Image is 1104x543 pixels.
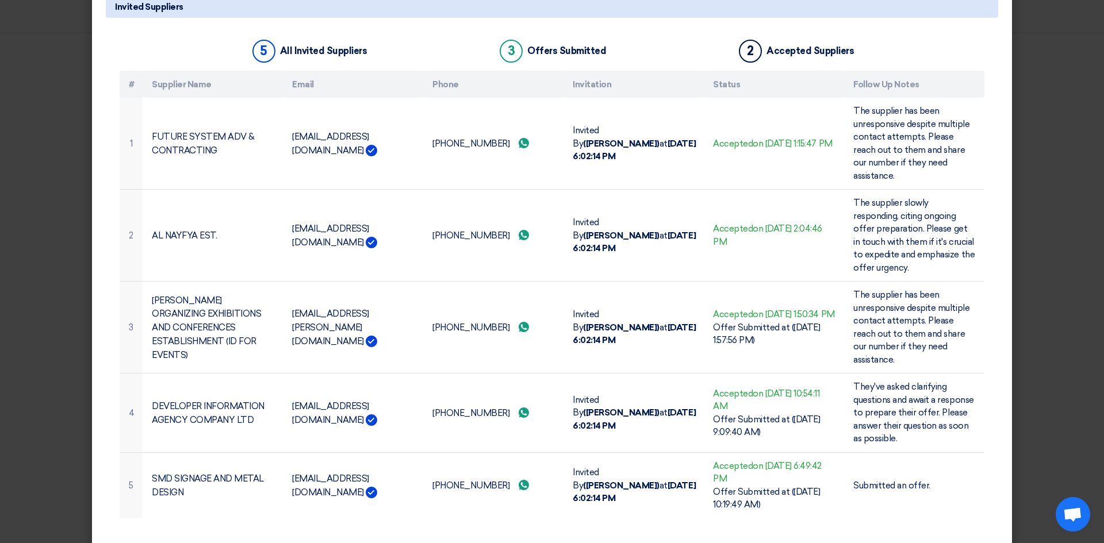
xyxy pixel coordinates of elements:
[152,230,217,241] font: AL NAYFYA EST.
[660,138,668,149] font: at
[583,480,660,491] font: ([PERSON_NAME])
[573,395,599,418] font: Invited By
[432,322,509,333] font: [PHONE_NUMBER]
[152,473,264,498] font: SMD SIGNAGE AND METAL DESIGN
[583,138,660,149] font: ([PERSON_NAME])
[853,198,975,273] font: The supplier slowly responding, citing ongoing offer preparation. Please get in touch with them i...
[713,322,821,346] font: Offer Submitted at ([DATE] 1:57:56 PM)
[292,309,369,346] font: [EMAIL_ADDRESS][PERSON_NAME][DOMAIN_NAME]
[713,388,820,412] font: on [DATE] 10:54:11 AM
[753,309,834,319] font: on [DATE] 1:50:34 PM
[753,138,832,149] font: on [DATE] 1:15:47 PM
[713,414,821,438] font: Offer Submitted at ([DATE] 9:09:40 AM)
[713,309,753,319] font: Accepted
[713,79,740,90] font: Status
[747,43,754,59] font: 2
[713,138,753,149] font: Accepted
[527,45,606,56] font: Offers Submitted
[292,79,314,90] font: Email
[853,106,969,181] font: The supplier has been unresponsive despite multiple contact attempts. Please reach out to them an...
[260,43,267,59] font: 5
[366,336,377,347] img: Verified Account
[366,237,377,248] img: Verified Account
[366,487,377,498] img: Verified Account
[573,217,599,241] font: Invited By
[280,45,367,56] font: All Invited Suppliers
[432,79,459,90] font: Phone
[129,322,133,333] font: 3
[366,145,377,156] img: Verified Account
[152,295,261,361] font: [PERSON_NAME] ORGANIZING EXHIBITIONS AND CONFERENCES ESTABLISHMENT (ID FOR EVENTS)
[432,480,509,491] font: [PHONE_NUMBER]
[152,132,255,156] font: FUTURE SYSTEM ADV & CONTRACTING
[853,382,974,444] font: They've asked clarifying questions and await a response to prepare their offer. Please answer the...
[573,407,696,431] font: [DATE] 6:02:14 PM
[573,125,599,149] font: Invited By
[853,79,919,90] font: Follow Up Notes
[660,322,668,333] font: at
[713,487,821,510] font: Offer Submitted at ([DATE] 10:19:49 AM)
[129,79,135,90] font: #
[432,230,509,241] font: [PHONE_NUMBER]
[713,461,753,471] font: Accepted
[130,138,133,149] font: 1
[292,132,369,156] font: [EMAIL_ADDRESS][DOMAIN_NAME]
[292,473,369,498] font: [EMAIL_ADDRESS][DOMAIN_NAME]
[508,43,515,59] font: 3
[573,467,599,491] font: Invited By
[713,224,822,247] font: on [DATE] 2:04:46 PM
[366,414,377,426] img: Verified Account
[115,2,183,12] font: Invited Suppliers
[853,480,930,491] font: Submitted an offer.
[713,224,753,234] font: Accepted
[1056,497,1090,532] div: Open chat
[583,322,660,333] font: ([PERSON_NAME])
[152,79,212,90] font: Supplier Name
[432,408,509,418] font: [PHONE_NUMBER]
[583,230,660,241] font: ([PERSON_NAME])
[660,480,668,491] font: at
[713,388,753,399] font: Accepted
[129,408,135,418] font: 4
[129,480,133,491] font: 5
[152,401,264,425] font: DEVELOPER INFORMATION AGENCY COMPANY LTD
[583,407,660,418] font: ([PERSON_NAME])
[292,401,369,425] font: [EMAIL_ADDRESS][DOMAIN_NAME]
[573,309,599,333] font: Invited By
[713,461,822,484] font: on [DATE] 6:49:42 PM
[766,45,854,56] font: Accepted Suppliers
[432,138,509,149] font: [PHONE_NUMBER]
[129,230,133,241] font: 2
[660,407,668,418] font: at
[292,224,369,248] font: [EMAIL_ADDRESS][DOMAIN_NAME]
[660,230,668,241] font: at
[853,290,969,365] font: The supplier has been unresponsive despite multiple contact attempts. Please reach out to them an...
[573,79,611,90] font: Invitation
